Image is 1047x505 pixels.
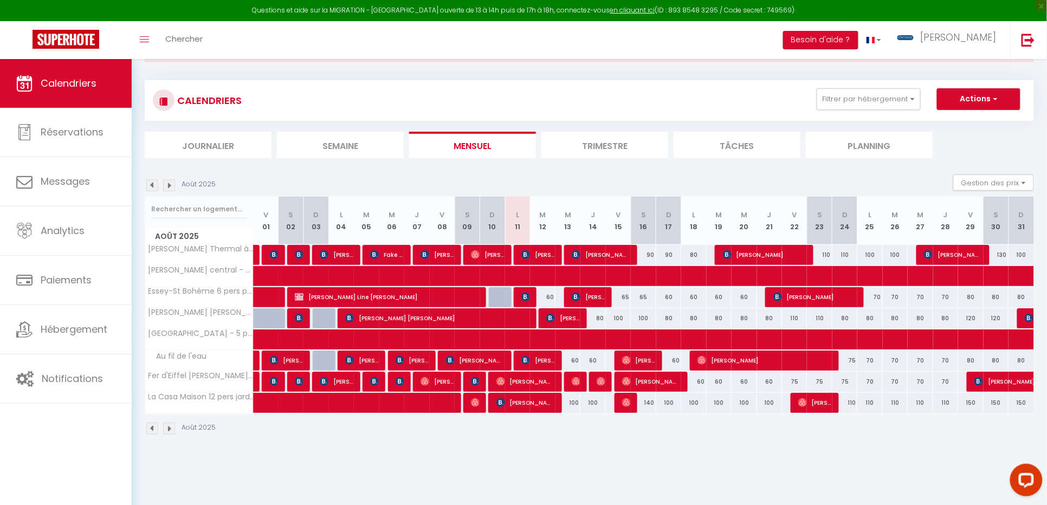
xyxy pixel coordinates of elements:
abbr: M [892,210,899,220]
abbr: J [415,210,419,220]
th: 25 [857,197,882,245]
span: [PERSON_NAME] [270,371,278,392]
li: Planning [806,132,933,158]
button: Besoin d'aide ? [783,31,858,49]
iframe: LiveChat chat widget [1001,459,1047,505]
abbr: J [591,210,596,220]
div: 60 [681,372,706,392]
div: 100 [656,393,681,413]
h3: CALENDRIERS [174,88,242,113]
button: Actions [937,88,1020,110]
div: 150 [958,393,983,413]
span: [PERSON_NAME] SSOSSE [572,287,605,307]
div: 60 [555,351,580,371]
div: 70 [933,372,958,392]
div: 100 [707,393,732,413]
div: 70 [857,372,882,392]
div: 110 [832,393,857,413]
span: La Casa Maison 12 pers jardin [147,393,255,401]
span: [PERSON_NAME] [PERSON_NAME] [572,371,580,392]
th: 23 [807,197,832,245]
div: 100 [580,393,605,413]
span: [PERSON_NAME] [396,350,429,371]
input: Rechercher un logement... [151,199,247,219]
th: 08 [430,197,455,245]
abbr: S [993,210,998,220]
span: [PERSON_NAME] Line [PERSON_NAME] [295,287,477,307]
div: 80 [984,351,1009,371]
abbr: V [616,210,621,220]
abbr: M [716,210,722,220]
abbr: M [565,210,571,220]
span: [PERSON_NAME] [546,308,579,328]
img: ... [897,35,914,40]
span: [PERSON_NAME] [421,371,454,392]
th: 01 [254,197,279,245]
span: [PERSON_NAME] [622,371,680,392]
th: 05 [354,197,379,245]
th: 19 [707,197,732,245]
span: [PERSON_NAME] [PERSON_NAME] Thermal 10 pers [147,308,255,316]
th: 26 [883,197,908,245]
span: [PERSON_NAME] [622,392,630,413]
th: 16 [631,197,656,245]
th: 02 [279,197,303,245]
a: [PERSON_NAME] [254,245,259,266]
div: 60 [732,287,757,307]
th: 09 [455,197,480,245]
div: 60 [707,287,732,307]
div: 70 [933,351,958,371]
span: [PERSON_NAME] [471,371,479,392]
div: 70 [933,287,958,307]
span: [PERSON_NAME] [471,392,479,413]
div: 60 [530,287,555,307]
th: 21 [757,197,782,245]
abbr: V [263,210,268,220]
span: [PERSON_NAME] Thermal à 2 min - 8 pers- parking chez [PERSON_NAME] [147,245,255,253]
abbr: M [364,210,370,220]
div: 65 [631,287,656,307]
span: [PERSON_NAME] [597,371,605,392]
div: 110 [857,393,882,413]
li: Semaine [277,132,404,158]
abbr: S [641,210,646,220]
th: 14 [580,197,605,245]
div: 120 [958,308,983,328]
th: 07 [404,197,429,245]
th: 30 [984,197,1009,245]
div: 80 [656,308,681,328]
span: [PERSON_NAME] [PERSON_NAME] [345,308,528,328]
th: 13 [555,197,580,245]
button: Gestion des prix [953,174,1034,191]
span: [GEOGRAPHIC_DATA] - 5 pers. [147,329,255,338]
div: 80 [933,308,958,328]
span: [PERSON_NAME] [572,244,630,265]
a: en cliquant ici [610,5,655,15]
span: Hébergement [41,322,107,336]
span: [PERSON_NAME] [521,287,529,307]
th: 31 [1009,197,1034,245]
span: [PERSON_NAME] [345,350,378,371]
span: [PERSON_NAME] [521,350,554,371]
img: logout [1022,33,1035,47]
div: 110 [933,393,958,413]
abbr: L [869,210,872,220]
span: [PERSON_NAME] [723,244,806,265]
div: 80 [857,308,882,328]
span: Août 2025 [145,229,253,244]
div: 80 [883,308,908,328]
p: Août 2025 [182,179,216,190]
div: 100 [857,245,882,265]
button: Filtrer par hébergement [817,88,921,110]
div: 80 [1009,287,1034,307]
div: 60 [681,287,706,307]
abbr: J [943,210,948,220]
div: 90 [631,245,656,265]
div: 120 [984,308,1009,328]
div: 70 [857,287,882,307]
abbr: D [842,210,848,220]
span: Fer d'Eiffel [PERSON_NAME] 6 pers [147,372,255,380]
div: 100 [555,393,580,413]
span: Réservations [41,125,104,139]
div: 80 [832,308,857,328]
